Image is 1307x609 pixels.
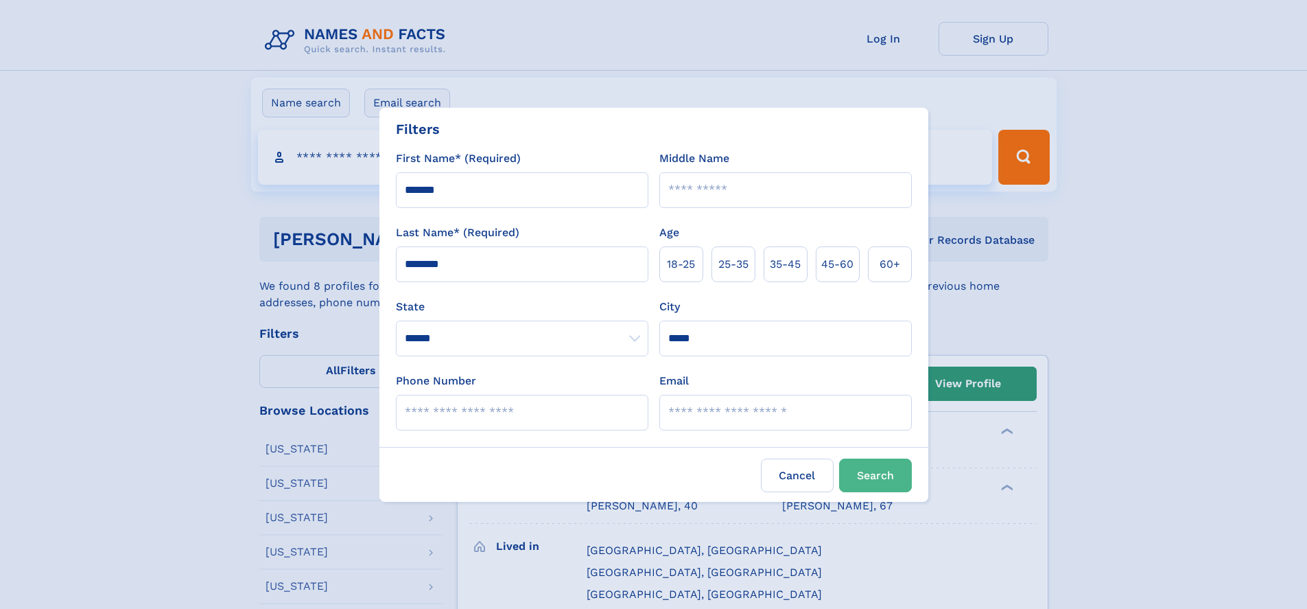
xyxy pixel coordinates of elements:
[396,150,521,167] label: First Name* (Required)
[396,299,648,315] label: State
[718,256,749,273] span: 25‑35
[667,256,695,273] span: 18‑25
[761,459,834,492] label: Cancel
[659,373,689,389] label: Email
[396,119,440,139] div: Filters
[880,256,900,273] span: 60+
[659,225,679,241] label: Age
[839,459,912,492] button: Search
[770,256,801,273] span: 35‑45
[396,373,476,389] label: Phone Number
[396,225,519,241] label: Last Name* (Required)
[659,299,680,315] label: City
[821,256,853,273] span: 45‑60
[659,150,729,167] label: Middle Name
